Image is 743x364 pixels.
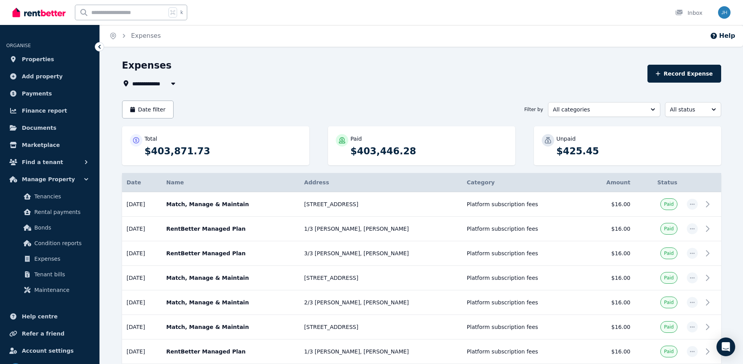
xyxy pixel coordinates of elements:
[22,312,58,321] span: Help centre
[351,145,507,157] p: $403,446.28
[166,249,295,257] p: RentBetter Managed Plan
[6,154,93,170] button: Find a tenant
[22,157,63,167] span: Find a tenant
[131,32,161,39] a: Expenses
[462,315,577,339] td: Platform subscription fees
[6,326,93,341] a: Refer a friend
[6,86,93,101] a: Payments
[122,266,162,290] td: [DATE]
[34,239,87,248] span: Condition reports
[675,9,702,17] div: Inbox
[577,315,635,339] td: $16.00
[577,266,635,290] td: $16.00
[6,137,93,153] a: Marketplace
[553,106,644,113] span: All categories
[664,250,674,256] span: Paid
[166,348,295,355] p: RentBetter Managed Plan
[22,140,60,150] span: Marketplace
[22,329,64,338] span: Refer a friend
[300,266,462,290] td: [STREET_ADDRESS]
[577,290,635,315] td: $16.00
[6,120,93,136] a: Documents
[122,59,172,72] h1: Expenses
[6,343,93,359] a: Account settings
[351,135,362,143] p: Paid
[300,217,462,241] td: 1/3 [PERSON_NAME], [PERSON_NAME]
[161,173,300,192] th: Name
[548,102,660,117] button: All categories
[122,290,162,315] td: [DATE]
[166,299,295,306] p: Match, Manage & Maintain
[180,9,183,16] span: k
[9,189,90,204] a: Tenancies
[6,51,93,67] a: Properties
[166,274,295,282] p: Match, Manage & Maintain
[577,192,635,217] td: $16.00
[122,241,162,266] td: [DATE]
[665,102,721,117] button: All status
[664,324,674,330] span: Paid
[22,72,63,81] span: Add property
[462,217,577,241] td: Platform subscription fees
[462,241,577,266] td: Platform subscription fees
[577,241,635,266] td: $16.00
[664,275,674,281] span: Paid
[9,251,90,267] a: Expenses
[462,173,577,192] th: Category
[9,235,90,251] a: Condition reports
[34,254,87,263] span: Expenses
[6,171,93,187] button: Manage Property
[9,220,90,235] a: Bonds
[100,25,170,47] nav: Breadcrumb
[34,207,87,217] span: Rental payments
[524,106,543,113] span: Filter by
[22,175,75,184] span: Manage Property
[34,270,87,279] span: Tenant bills
[22,89,52,98] span: Payments
[166,225,295,233] p: RentBetter Managed Plan
[300,290,462,315] td: 2/3 [PERSON_NAME], [PERSON_NAME]
[122,339,162,364] td: [DATE]
[664,299,674,306] span: Paid
[122,315,162,339] td: [DATE]
[716,337,735,356] div: Open Intercom Messenger
[462,192,577,217] td: Platform subscription fees
[22,346,74,355] span: Account settings
[300,339,462,364] td: 1/3 [PERSON_NAME], [PERSON_NAME]
[577,339,635,364] td: $16.00
[122,192,162,217] td: [DATE]
[664,201,674,207] span: Paid
[670,106,705,113] span: All status
[6,309,93,324] a: Help centre
[34,285,87,295] span: Maintenance
[9,267,90,282] a: Tenant bills
[462,266,577,290] td: Platform subscription fees
[22,123,57,133] span: Documents
[122,101,174,118] button: Date filter
[718,6,731,19] img: Jason Harker
[710,31,735,41] button: Help
[577,217,635,241] td: $16.00
[145,145,301,157] p: $403,871.73
[557,135,576,143] p: Unpaid
[300,315,462,339] td: [STREET_ADDRESS]
[34,192,87,201] span: Tenancies
[6,43,31,48] span: ORGANISE
[300,241,462,266] td: 3/3 [PERSON_NAME], [PERSON_NAME]
[557,145,713,157] p: $425.45
[166,200,295,208] p: Match, Manage & Maintain
[6,69,93,84] a: Add property
[9,282,90,298] a: Maintenance
[664,348,674,355] span: Paid
[462,290,577,315] td: Platform subscription fees
[122,173,162,192] th: Date
[34,223,87,232] span: Bonds
[166,323,295,331] p: Match, Manage & Maintain
[577,173,635,192] th: Amount
[12,7,66,18] img: RentBetter
[22,106,67,115] span: Finance report
[664,226,674,232] span: Paid
[300,192,462,217] td: [STREET_ADDRESS]
[647,65,721,83] button: Record Expense
[462,339,577,364] td: Platform subscription fees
